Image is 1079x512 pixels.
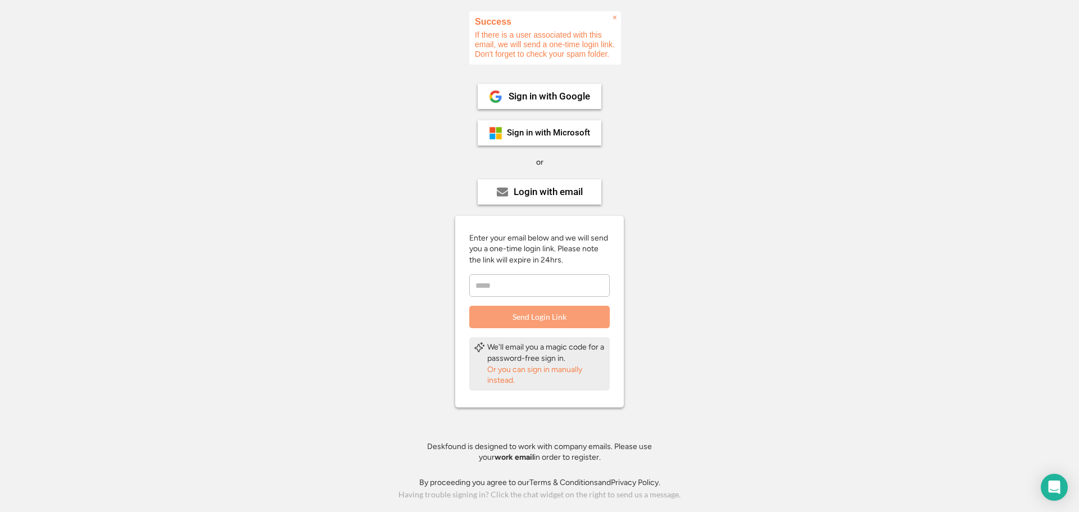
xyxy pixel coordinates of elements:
[514,187,583,197] div: Login with email
[613,13,617,22] span: ×
[536,157,543,168] div: or
[413,441,666,463] div: Deskfound is designed to work with company emails. Please use your in order to register.
[419,477,660,488] div: By proceeding you agree to our and
[489,90,502,103] img: 1024px-Google__G__Logo.svg.png
[487,364,605,386] div: Or you can sign in manually instead.
[495,452,534,462] strong: work email
[475,17,615,26] h2: Success
[611,478,660,487] a: Privacy Policy.
[509,92,590,101] div: Sign in with Google
[487,342,605,364] div: We'll email you a magic code for a password-free sign in.
[469,306,610,328] button: Send Login Link
[507,129,590,137] div: Sign in with Microsoft
[469,11,621,65] div: If there is a user associated with this email, we will send a one-time login link. Don't forget t...
[469,233,610,266] div: Enter your email below and we will send you a one-time login link. Please note the link will expi...
[529,478,598,487] a: Terms & Conditions
[1041,474,1068,501] div: Open Intercom Messenger
[489,126,502,140] img: ms-symbollockup_mssymbol_19.png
